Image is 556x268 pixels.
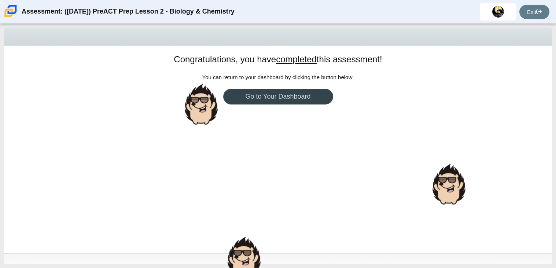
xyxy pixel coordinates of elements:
div: Assessment: ([DATE]) PreACT Prep Lesson 2 - Biology & Chemistry [22,3,235,21]
u: completed [276,54,317,64]
a: Go to Your Dashboard [223,89,333,104]
h1: Congratulations, you have this assessment! [174,53,382,66]
img: Carmen School of Science & Technology [3,3,18,19]
a: Exit [519,5,549,19]
a: Carmen School of Science & Technology [3,14,18,20]
span: You can return to your dashboard by clicking the button below: [202,74,354,80]
img: evan.kildau.zeDkcA [492,6,504,18]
